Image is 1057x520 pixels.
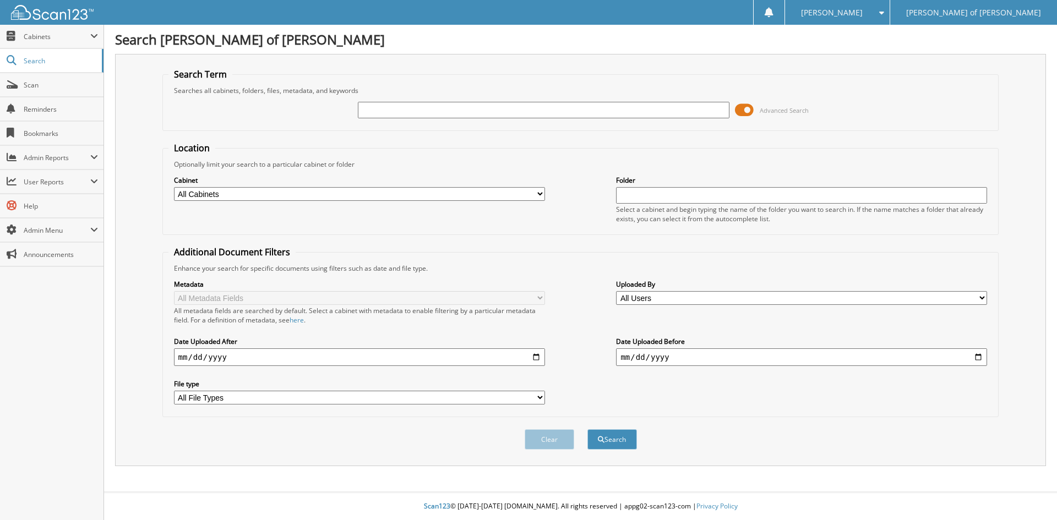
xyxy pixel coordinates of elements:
[24,177,90,187] span: User Reports
[24,80,98,90] span: Scan
[616,337,987,346] label: Date Uploaded Before
[168,142,215,154] legend: Location
[24,105,98,114] span: Reminders
[24,201,98,211] span: Help
[115,30,1046,48] h1: Search [PERSON_NAME] of [PERSON_NAME]
[11,5,94,20] img: scan123-logo-white.svg
[168,68,232,80] legend: Search Term
[24,56,96,65] span: Search
[174,306,545,325] div: All metadata fields are searched by default. Select a cabinet with metadata to enable filtering b...
[174,337,545,346] label: Date Uploaded After
[616,205,987,223] div: Select a cabinet and begin typing the name of the folder you want to search in. If the name match...
[168,160,993,169] div: Optionally limit your search to a particular cabinet or folder
[24,129,98,138] span: Bookmarks
[1002,467,1057,520] iframe: Chat Widget
[24,32,90,41] span: Cabinets
[587,429,637,450] button: Search
[616,176,987,185] label: Folder
[525,429,574,450] button: Clear
[168,86,993,95] div: Searches all cabinets, folders, files, metadata, and keywords
[104,493,1057,520] div: © [DATE]-[DATE] [DOMAIN_NAME]. All rights reserved | appg02-scan123-com |
[424,501,450,511] span: Scan123
[24,226,90,235] span: Admin Menu
[174,348,545,366] input: start
[174,379,545,388] label: File type
[616,348,987,366] input: end
[174,176,545,185] label: Cabinet
[760,106,809,114] span: Advanced Search
[616,280,987,289] label: Uploaded By
[801,9,863,16] span: [PERSON_NAME]
[168,264,993,273] div: Enhance your search for specific documents using filters such as date and file type.
[24,250,98,259] span: Announcements
[24,153,90,162] span: Admin Reports
[290,315,304,325] a: here
[696,501,738,511] a: Privacy Policy
[174,280,545,289] label: Metadata
[906,9,1041,16] span: [PERSON_NAME] of [PERSON_NAME]
[168,246,296,258] legend: Additional Document Filters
